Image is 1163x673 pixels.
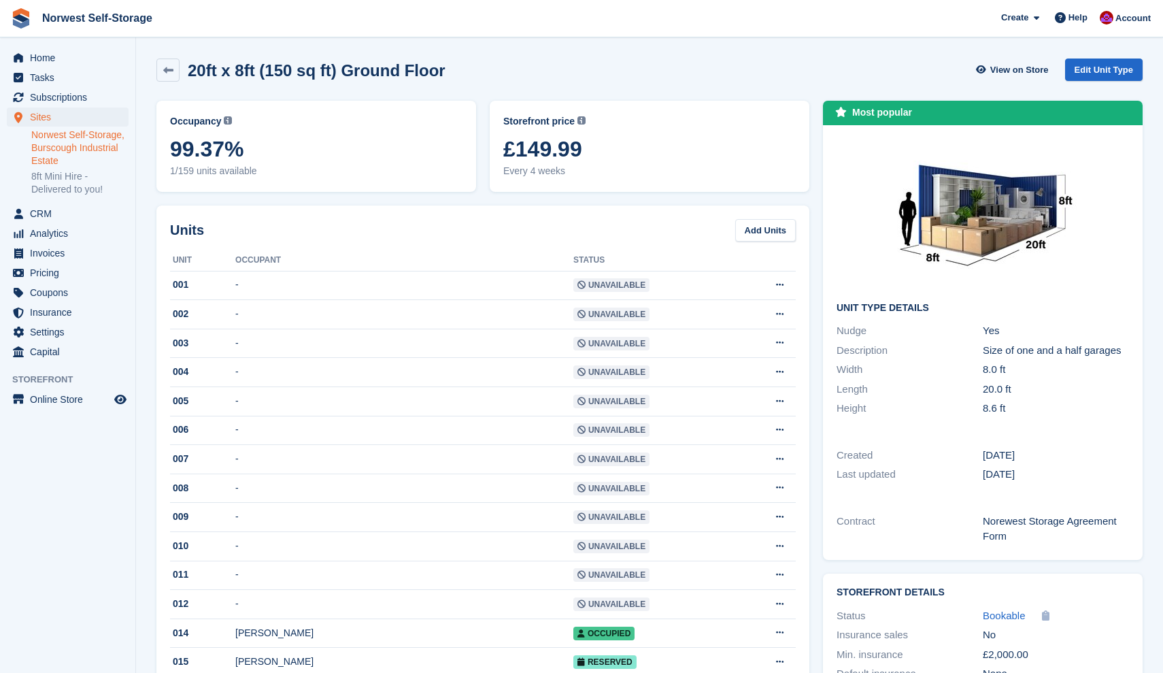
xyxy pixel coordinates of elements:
[235,503,573,532] td: -
[983,448,1129,463] div: [DATE]
[37,7,158,29] a: Norwest Self-Storage
[573,510,650,524] span: Unavailable
[170,510,235,524] div: 009
[573,423,650,437] span: Unavailable
[30,224,112,243] span: Analytics
[573,278,650,292] span: Unavailable
[31,129,129,167] a: Norwest Self-Storage, Burscough Industrial Estate
[1100,11,1113,24] img: Daniel Grensinger
[1115,12,1151,25] span: Account
[7,48,129,67] a: menu
[170,336,235,350] div: 003
[7,390,129,409] a: menu
[31,170,129,196] a: 8ft Mini Hire - Delivered to you!
[235,474,573,503] td: -
[30,68,112,87] span: Tasks
[7,342,129,361] a: menu
[170,307,235,321] div: 002
[573,597,650,611] span: Unavailable
[235,590,573,619] td: -
[577,116,586,125] img: icon-info-grey-7440780725fd019a000dd9b08b2336e03edf1995a4989e88bcd33f0948082b44.svg
[837,627,983,643] div: Insurance sales
[170,394,235,408] div: 005
[170,220,204,240] h2: Units
[503,137,796,161] span: £149.99
[837,608,983,624] div: Status
[170,365,235,379] div: 004
[235,416,573,445] td: -
[7,283,129,302] a: menu
[983,467,1129,482] div: [DATE]
[235,329,573,358] td: -
[573,453,650,466] span: Unavailable
[983,362,1129,378] div: 8.0 ft
[30,303,112,322] span: Insurance
[235,655,573,669] div: [PERSON_NAME]
[235,387,573,416] td: -
[170,250,235,272] th: Unit
[573,337,650,350] span: Unavailable
[1065,59,1143,81] a: Edit Unit Type
[235,250,573,272] th: Occupant
[7,263,129,282] a: menu
[224,116,232,125] img: icon-info-grey-7440780725fd019a000dd9b08b2336e03edf1995a4989e88bcd33f0948082b44.svg
[170,568,235,582] div: 011
[735,219,796,242] a: Add Units
[837,448,983,463] div: Created
[7,88,129,107] a: menu
[7,108,129,127] a: menu
[573,250,735,272] th: Status
[983,323,1129,339] div: Yes
[975,59,1054,81] a: View on Store
[983,608,1026,624] a: Bookable
[235,626,573,640] div: [PERSON_NAME]
[235,300,573,329] td: -
[837,303,1129,314] h2: Unit Type details
[837,362,983,378] div: Width
[983,647,1129,663] div: £2,000.00
[170,539,235,553] div: 010
[983,627,1129,643] div: No
[235,271,573,300] td: -
[573,365,650,379] span: Unavailable
[573,482,650,495] span: Unavailable
[188,61,445,80] h2: 20ft x 8ft (150 sq ft) Ground Floor
[170,137,462,161] span: 99.37%
[573,395,650,408] span: Unavailable
[837,323,983,339] div: Nudge
[990,63,1049,77] span: View on Store
[170,164,462,178] span: 1/159 units available
[7,224,129,243] a: menu
[30,390,112,409] span: Online Store
[170,626,235,640] div: 014
[170,114,221,129] span: Occupancy
[837,647,983,663] div: Min. insurance
[983,343,1129,359] div: Size of one and a half garages
[7,68,129,87] a: menu
[235,445,573,474] td: -
[573,627,635,640] span: Occupied
[7,244,129,263] a: menu
[983,514,1129,544] div: Norewest Storage Agreement Form
[881,139,1085,292] img: 20-ft-container.jpg
[235,358,573,387] td: -
[170,597,235,611] div: 012
[30,244,112,263] span: Invoices
[837,587,1129,598] h2: Storefront Details
[30,88,112,107] span: Subscriptions
[573,308,650,321] span: Unavailable
[573,540,650,553] span: Unavailable
[7,303,129,322] a: menu
[112,391,129,408] a: Preview store
[983,610,1026,621] span: Bookable
[30,283,112,302] span: Coupons
[837,382,983,397] div: Length
[30,263,112,282] span: Pricing
[235,532,573,561] td: -
[30,342,112,361] span: Capital
[1068,11,1088,24] span: Help
[170,452,235,466] div: 007
[30,108,112,127] span: Sites
[573,655,637,669] span: Reserved
[7,323,129,342] a: menu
